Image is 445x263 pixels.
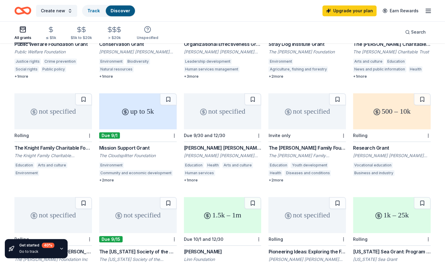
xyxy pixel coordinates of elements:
button: $5k to $20k [71,24,92,43]
div: Youth development [291,162,328,168]
div: Public policy [41,66,66,72]
div: Environment [268,58,293,64]
div: Arts and culture [222,162,253,168]
a: 500 – 10kRollingResearch Grant[PERSON_NAME] [PERSON_NAME] FoundationVocational educationBusiness ... [353,93,431,178]
div: + 1 more [14,74,92,79]
div: Stray Dog Institute Grant [268,40,346,48]
div: up to 5k [99,93,177,129]
div: Due 10/1 and 12/30 [184,237,223,242]
div: Diseases and conditions [285,170,331,176]
div: Health [409,66,422,72]
div: 1.5k – 1m [184,197,261,233]
div: not specified [99,197,177,233]
div: + 1 more [353,74,431,79]
div: The [PERSON_NAME] Charitable Trust [353,49,431,55]
a: not specifiedRollingThe Knight Family Charitable Foundation GrantThe Knight Family Charitable Fou... [14,93,92,178]
div: Arts and culture [353,58,384,64]
div: Human services management [184,66,239,72]
div: Research Grant [353,144,431,151]
div: [US_STATE] Sea Grant: Program Development Grant [353,248,431,255]
div: Vocational education [353,162,393,168]
div: ≤ $5k [46,35,56,40]
div: The [PERSON_NAME] Foundation [268,49,346,55]
div: not specified [184,93,261,129]
button: Unspecified [137,23,158,43]
button: ≤ $5k [46,24,56,43]
div: [PERSON_NAME] [PERSON_NAME] Foundation [268,256,346,262]
div: + 1 more [99,74,177,79]
div: Natural resources [99,66,134,72]
a: Upgrade your plan [322,5,376,16]
div: [PERSON_NAME] [PERSON_NAME] Foundation [353,153,431,159]
div: not specified [268,197,346,233]
div: Rolling [353,237,367,242]
div: Environment [99,162,124,168]
div: not specified [14,197,92,233]
div: + 1 more [184,178,261,183]
a: Earn Rewards [379,5,422,16]
div: The Knight Family Charitable Foundation Grant [14,144,92,151]
div: Rolling [353,133,367,138]
div: $5k to $20k [71,35,92,40]
a: not specifiedInvite onlyThe [PERSON_NAME] Family Foundation GrantThe [PERSON_NAME] Family Foundat... [268,93,346,183]
div: Get started [19,243,54,248]
div: Rolling [14,133,29,138]
div: 500 – 10k [353,93,431,129]
div: [PERSON_NAME] [PERSON_NAME] Foundation [184,49,261,55]
div: Education [184,162,204,168]
span: Search [411,28,426,36]
div: not specified [14,93,92,129]
a: Track [87,8,100,13]
div: [US_STATE] Sea Grant [353,256,431,262]
div: [PERSON_NAME] [PERSON_NAME] Foundation [99,49,177,55]
div: Justice rights [14,58,41,64]
div: News and public information [353,66,406,72]
div: Arts and culture [37,162,67,168]
div: Go to track [19,249,54,254]
div: + 2 more [268,74,346,79]
div: Health [206,162,220,168]
a: Home [14,4,31,18]
div: + 2 more [268,178,346,183]
div: The [US_STATE] Society of the Cincinnati Grant [99,248,177,255]
div: 40 % [42,243,54,248]
div: The Knight Family Charitable Foundation [14,153,92,159]
div: Due 9/1 [99,132,120,139]
div: Environment [14,170,39,176]
div: [PERSON_NAME] [PERSON_NAME] Charitable Foundation [184,153,261,159]
div: > $20k [106,35,122,40]
a: not specifiedDue 9/30 and 12/30[PERSON_NAME] [PERSON_NAME] Charitable Foundation Grant[PERSON_NAM... [184,93,261,183]
button: > $20k [106,24,122,43]
div: Crime prevention [43,58,77,64]
div: Education [386,58,406,64]
div: Environment [99,58,124,64]
div: Education [14,162,34,168]
div: Business and industry [353,170,395,176]
div: Public Welfare Foundation Grant [14,40,92,48]
div: The [PERSON_NAME] Family Foundation [268,153,346,159]
div: + 2 more [99,178,177,183]
div: Organizational Effectiveness Grant [184,40,261,48]
div: Unspecified [137,35,158,40]
div: Mission Support Grant [99,144,177,151]
button: Create new [36,5,77,17]
div: All grants [14,35,31,40]
div: The [US_STATE] Society of the Cincinnati [99,256,177,262]
button: Search [400,26,431,38]
div: Health [268,170,282,176]
div: Community and economic development [99,170,173,176]
div: Conservation Grant [99,40,177,48]
div: The [PERSON_NAME] Family Foundation Grant [268,144,346,151]
div: 1k – 25k [353,197,431,233]
div: Leadership development [184,58,232,64]
div: The [PERSON_NAME] Charitable Trust Grant [353,40,431,48]
div: Rolling [268,237,283,242]
div: Education [268,162,288,168]
div: Due 9/15 [99,236,123,242]
div: Public Welfare Foundation [14,49,92,55]
div: [PERSON_NAME] [PERSON_NAME] Charitable Foundation Grant [184,144,261,151]
div: Pioneering Ideas: Exploring the Future to Build a Culture of Health [268,248,346,255]
div: Invite only [268,133,290,138]
button: TrackDiscover [82,5,136,17]
div: The Cloudsplitter Foundation [99,153,177,159]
